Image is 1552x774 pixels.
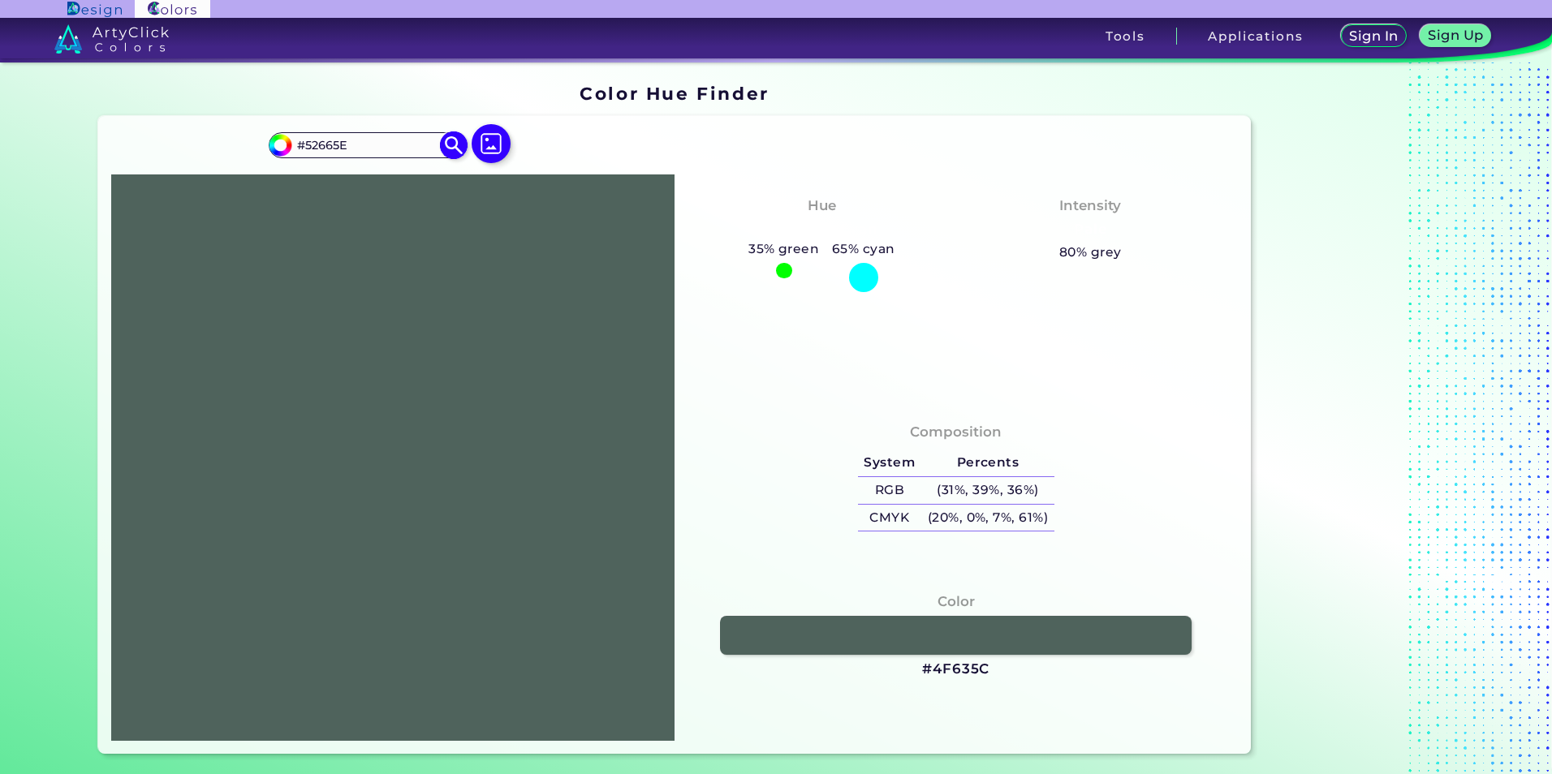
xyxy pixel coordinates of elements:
img: logo_artyclick_colors_white.svg [54,24,169,54]
input: type color.. [291,134,442,156]
h3: Applications [1208,30,1303,42]
h3: Pale [1067,220,1114,239]
img: ArtyClick Design logo [67,2,122,17]
h4: Hue [808,194,836,217]
img: icon search [440,131,468,159]
h5: (20%, 0%, 7%, 61%) [921,505,1054,531]
h5: RGB [858,477,921,504]
h5: CMYK [858,505,921,531]
h5: 35% green [742,239,826,260]
h3: #4F635C [922,660,989,679]
iframe: Advertisement [1257,78,1460,760]
h5: (31%, 39%, 36%) [921,477,1054,504]
h5: Percents [921,449,1054,476]
h5: Sign Up [1427,28,1485,42]
a: Sign In [1339,24,1408,48]
a: Sign Up [1419,24,1493,48]
h5: 80% grey [1059,242,1122,263]
img: icon picture [472,124,511,163]
h3: Tools [1106,30,1145,42]
h3: Greenish Cyan [759,220,885,239]
h5: 65% cyan [826,239,901,260]
h4: Intensity [1059,194,1121,217]
h5: System [858,449,921,476]
h4: Color [938,590,975,613]
h5: Sign In [1348,29,1399,43]
h4: Composition [910,420,1002,444]
h1: Color Hue Finder [580,81,769,105]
